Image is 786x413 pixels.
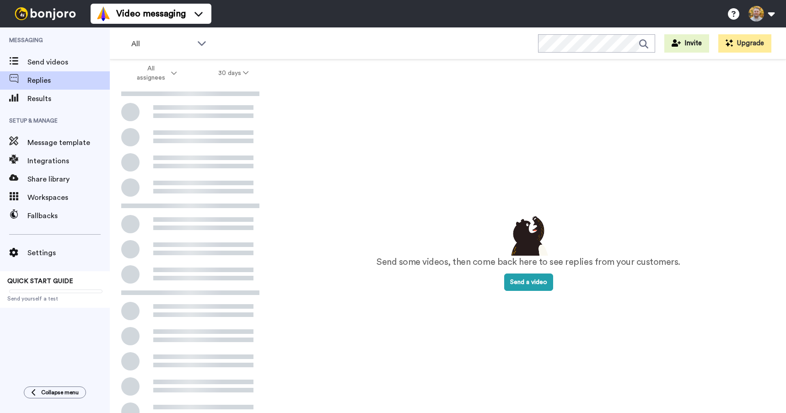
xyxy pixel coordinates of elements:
button: Collapse menu [24,386,86,398]
span: Message template [27,137,110,148]
span: Replies [27,75,110,86]
span: QUICK START GUIDE [7,278,73,284]
span: Share library [27,174,110,185]
button: Send a video [504,274,553,291]
img: vm-color.svg [96,6,111,21]
span: Collapse menu [41,389,79,396]
span: Integrations [27,156,110,166]
span: All assignees [132,64,169,82]
span: Workspaces [27,192,110,203]
button: Invite [664,34,709,53]
span: All [131,38,193,49]
span: Send videos [27,57,110,68]
img: results-emptystates.png [506,214,551,256]
span: Results [27,93,110,104]
a: Send a video [504,279,553,285]
span: Fallbacks [27,210,110,221]
span: Video messaging [116,7,186,20]
span: Send yourself a test [7,295,102,302]
button: Upgrade [718,34,771,53]
span: Settings [27,247,110,258]
img: bj-logo-header-white.svg [11,7,80,20]
button: 30 days [198,65,269,81]
p: Send some videos, then come back here to see replies from your customers. [377,256,680,269]
button: All assignees [112,60,198,86]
